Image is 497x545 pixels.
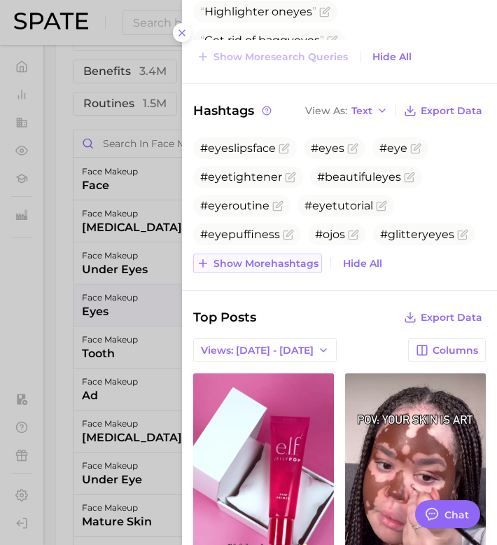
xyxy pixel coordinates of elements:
span: #ojos [315,228,345,241]
span: #eyeroutine [200,199,269,212]
span: eyes [294,34,320,47]
span: Hashtags [193,101,274,120]
span: View As [305,107,347,115]
span: Export Data [421,105,482,117]
span: Views: [DATE] - [DATE] [201,345,314,357]
button: Flag as miscategorized or irrelevant [404,172,415,183]
span: Get rid of baggy [200,34,324,47]
button: Flag as miscategorized or irrelevant [285,172,296,183]
button: Export Data [400,101,486,120]
span: Export Data [421,312,482,324]
button: Show moresearch queries [193,47,351,67]
button: Flag as miscategorized or irrelevant [272,200,283,212]
span: Show more search queries [213,51,348,63]
span: #beautifuleyes [317,170,401,184]
span: Hide All [372,51,412,63]
button: View AsText [302,102,391,120]
button: Hide All [369,48,415,67]
span: Highlighter on [200,5,316,18]
span: #eyetightener [200,170,282,184]
span: #glitteryeyes [380,228,454,241]
button: Flag as miscategorized or irrelevant [410,143,421,154]
button: Flag as miscategorized or irrelevant [457,229,468,240]
span: Columns [433,345,478,357]
span: Show more hashtags [213,258,318,270]
button: Show morehashtags [193,254,322,273]
span: #eye [379,142,407,155]
button: Flag as miscategorized or irrelevant [319,6,330,18]
button: Columns [408,338,486,362]
span: #eyeslipsface [200,142,276,155]
span: #eyepuffiness [200,228,280,241]
button: Flag as miscategorized or irrelevant [327,35,338,46]
span: Text [351,107,372,115]
button: Export Data [400,308,486,327]
span: Hide All [343,258,382,270]
button: Flag as miscategorized or irrelevant [376,200,387,212]
button: Flag as miscategorized or irrelevant [279,143,290,154]
button: Hide All [339,254,386,273]
span: #eyes [311,142,344,155]
button: Flag as miscategorized or irrelevant [348,229,359,240]
button: Flag as miscategorized or irrelevant [283,229,294,240]
span: eyes [286,5,312,18]
button: Flag as miscategorized or irrelevant [347,143,358,154]
span: #eyetutorial [304,199,373,212]
button: Views: [DATE] - [DATE] [193,338,337,362]
span: Top Posts [193,308,256,327]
